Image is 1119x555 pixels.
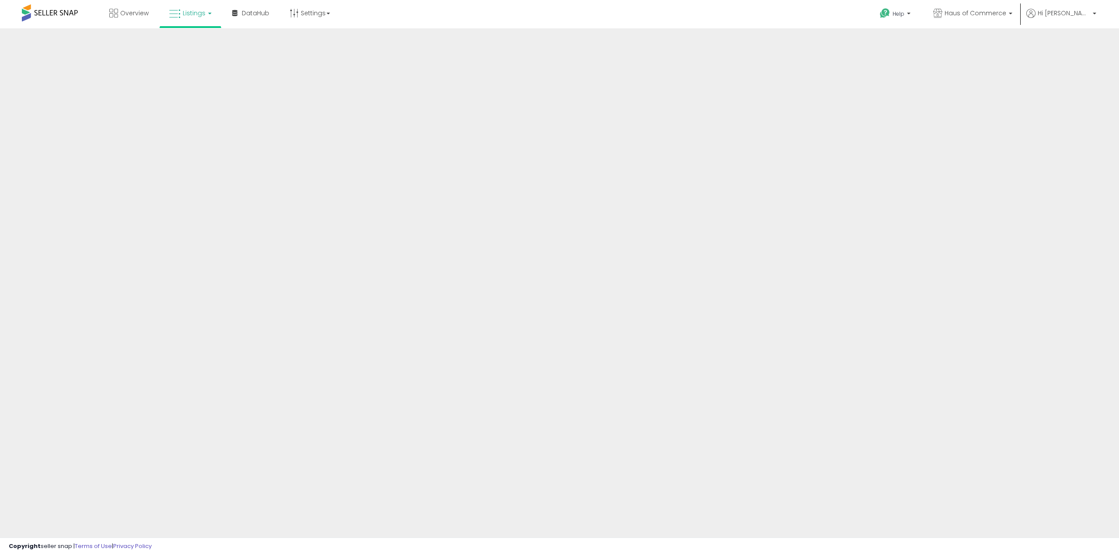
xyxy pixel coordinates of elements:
[183,9,205,17] span: Listings
[873,1,919,28] a: Help
[120,9,149,17] span: Overview
[879,8,890,19] i: Get Help
[945,9,1006,17] span: Haus of Commerce
[1038,9,1090,17] span: Hi [PERSON_NAME]
[1026,9,1096,28] a: Hi [PERSON_NAME]
[893,10,904,17] span: Help
[242,9,269,17] span: DataHub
